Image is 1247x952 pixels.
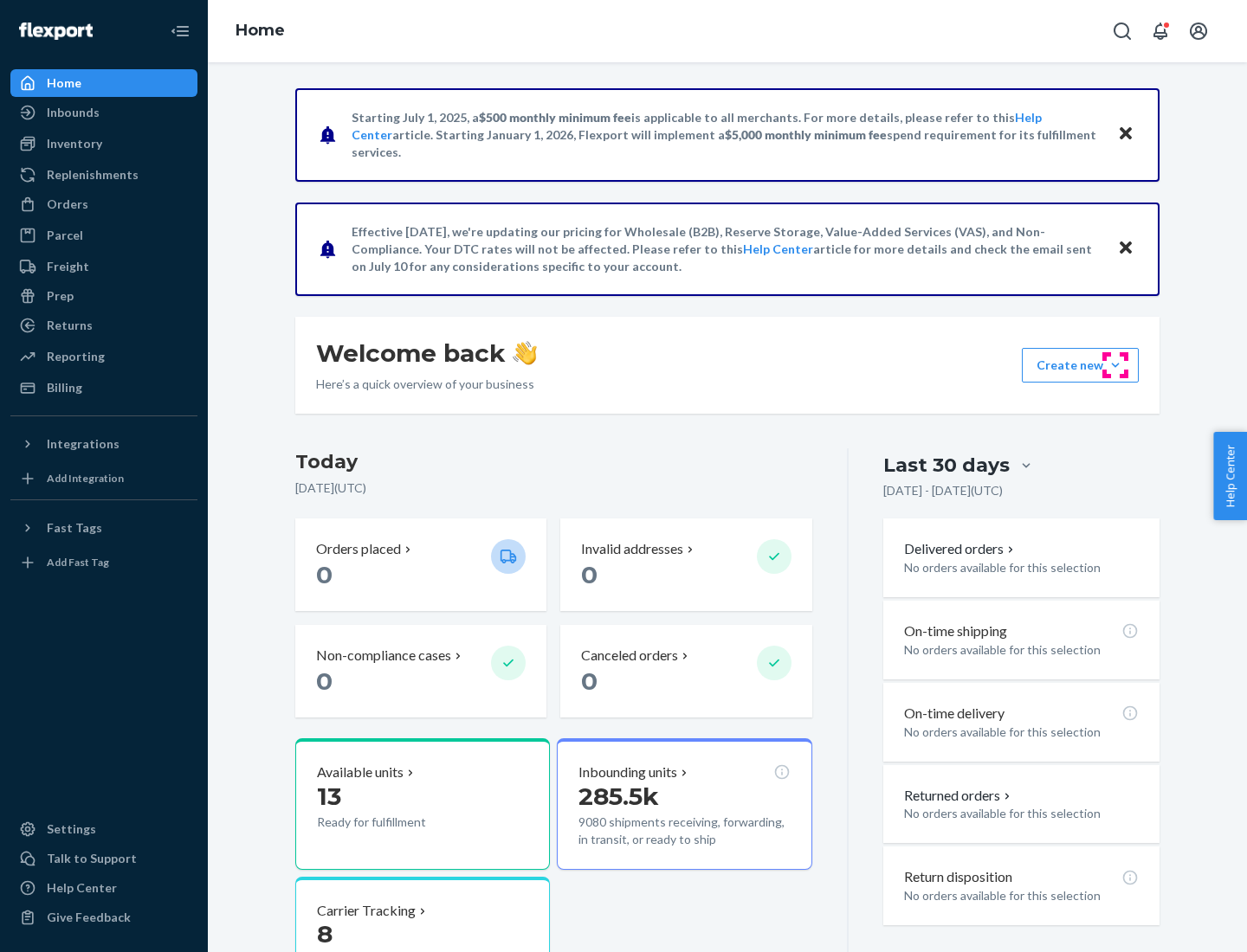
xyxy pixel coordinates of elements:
[10,374,197,402] a: Billing
[1115,236,1137,261] button: Close
[479,110,631,125] span: $500 monthly minimum fee
[560,625,811,717] button: Canceled orders 0
[1213,432,1247,520] button: Help Center
[578,762,677,782] p: Inbounding units
[19,23,93,40] img: Flexport logo
[47,519,102,537] div: Fast Tags
[317,901,416,921] p: Carrier Tracking
[10,874,197,902] a: Help Center
[47,820,96,838] div: Settings
[295,625,546,717] button: Non-compliance cases 0
[557,738,811,870] button: Inbounding units285.5k9080 shipments receiving, forwarding, in transit, or ready to ship
[236,21,285,40] a: Home
[295,479,812,497] p: [DATE] ( UTC )
[222,6,299,56] ol: breadcrumbs
[581,560,598,589] span: 0
[47,196,88,213] div: Orders
[317,782,341,811] span: 13
[10,904,197,931] button: Give Feedback
[904,704,1005,724] p: On-time delivery
[10,282,197,310] a: Prep
[10,343,197,370] a: Reporting
[10,130,197,158] a: Inventory
[1181,14,1216,48] button: Open account menu
[295,448,812,476] h3: Today
[904,805,1139,822] p: No orders available for this selection
[163,14,197,48] button: Close Navigation
[47,74,81,92] div: Home
[317,814,477,831] p: Ready for fulfillment
[904,724,1139,741] p: No orders available for this selection
[10,312,197,339] a: Returns
[317,919,333,949] span: 8
[47,348,105,365] div: Reporting
[10,514,197,542] button: Fast Tags
[10,253,197,280] a: Freight
[352,109,1101,161] p: Starting July 1, 2025, a is applicable to all merchants. For more details, please refer to this a...
[316,376,537,393] p: Here’s a quick overview of your business
[10,222,197,249] a: Parcel
[47,879,117,897] div: Help Center
[10,815,197,843] a: Settings
[352,223,1101,275] p: Effective [DATE], we're updating our pricing for Wholesale (B2B), Reserve Storage, Value-Added Se...
[316,646,451,666] p: Non-compliance cases
[316,539,401,559] p: Orders placed
[316,666,333,696] span: 0
[316,560,333,589] span: 0
[47,435,120,453] div: Integrations
[578,814,790,848] p: 9080 shipments receiving, forwarding, in transit, or ready to ship
[883,452,1010,479] div: Last 30 days
[10,465,197,492] a: Add Integration
[47,317,93,334] div: Returns
[581,646,678,666] p: Canceled orders
[10,99,197,126] a: Inbounds
[47,135,102,152] div: Inventory
[316,338,537,369] h1: Welcome back
[904,641,1139,659] p: No orders available for this selection
[560,518,811,611] button: Invalid addresses 0
[47,379,82,396] div: Billing
[295,518,546,611] button: Orders placed 0
[883,482,1003,499] p: [DATE] - [DATE] ( UTC )
[578,782,659,811] span: 285.5k
[904,887,1139,904] p: No orders available for this selection
[10,430,197,458] button: Integrations
[581,539,683,559] p: Invalid addresses
[47,471,124,486] div: Add Integration
[904,867,1012,887] p: Return disposition
[295,738,550,870] button: Available units13Ready for fulfillment
[904,559,1139,576] p: No orders available for this selection
[904,786,1014,806] button: Returned orders
[743,241,813,256] a: Help Center
[904,539,1018,559] button: Delivered orders
[47,104,100,121] div: Inbounds
[904,621,1007,641] p: On-time shipping
[10,190,197,218] a: Orders
[317,762,404,782] p: Available units
[10,549,197,576] a: Add Fast Tag
[1105,14,1140,48] button: Open Search Box
[47,287,74,305] div: Prep
[47,909,131,926] div: Give Feedback
[581,666,598,696] span: 0
[1115,122,1137,147] button: Close
[10,161,197,189] a: Replenishments
[47,555,109,569] div: Add Fast Tag
[47,227,83,244] div: Parcel
[10,845,197,872] a: Talk to Support
[10,69,197,97] a: Home
[1143,14,1178,48] button: Open notifications
[725,127,887,142] span: $5,000 monthly minimum fee
[47,166,139,183] div: Replenishments
[47,850,137,867] div: Talk to Support
[47,258,89,275] div: Freight
[513,341,537,365] img: hand-wave emoji
[1022,348,1139,383] button: Create new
